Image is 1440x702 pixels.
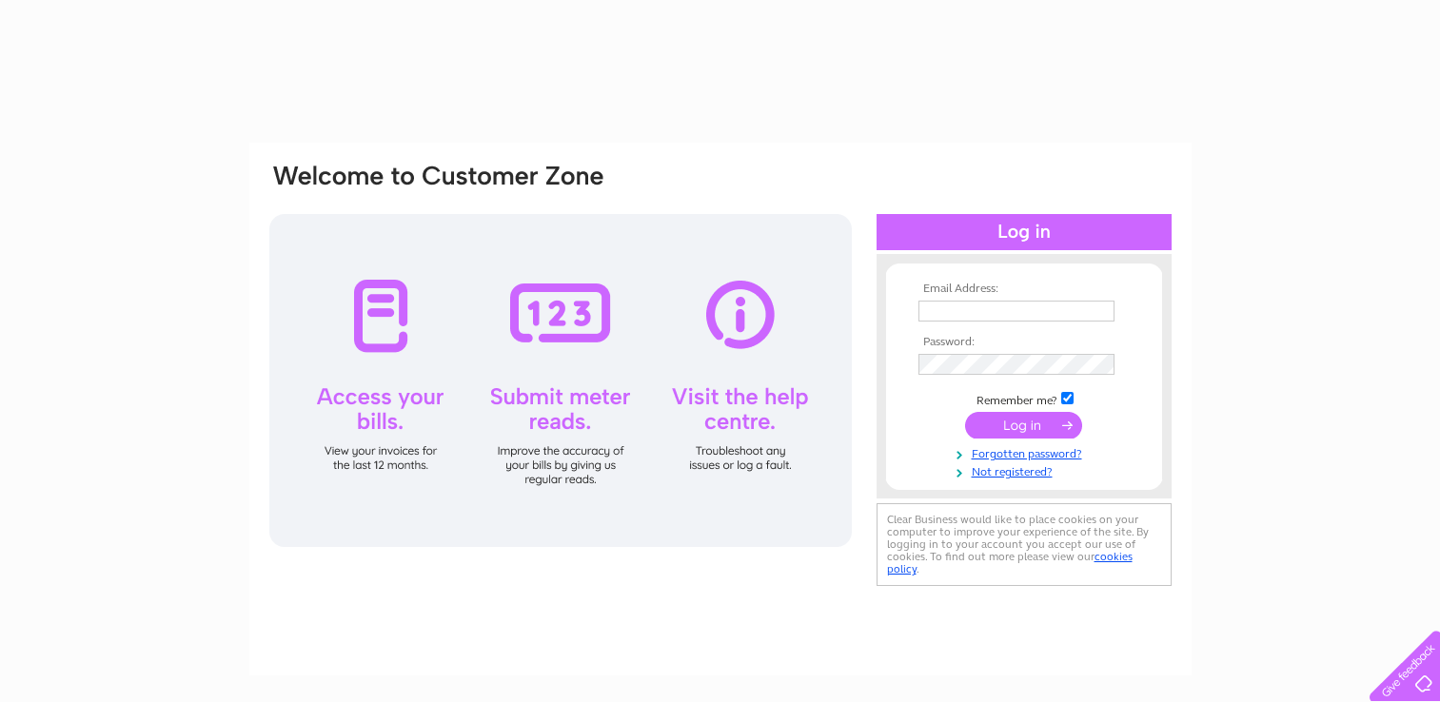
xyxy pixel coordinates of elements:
th: Email Address: [914,283,1134,296]
input: Submit [965,412,1082,439]
a: cookies policy [887,550,1133,575]
a: Forgotten password? [918,443,1134,461]
th: Password: [914,336,1134,349]
div: Clear Business would like to place cookies on your computer to improve your experience of the sit... [877,503,1172,586]
a: Not registered? [918,461,1134,479]
td: Remember me? [914,389,1134,408]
